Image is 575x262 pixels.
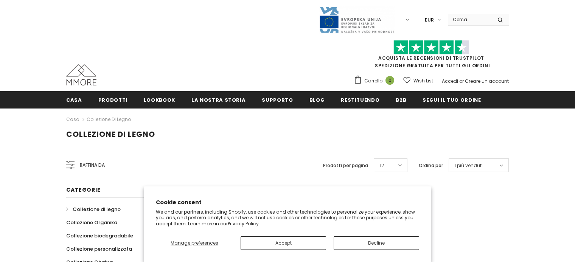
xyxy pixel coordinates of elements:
span: I più venduti [455,162,483,169]
span: 0 [385,76,394,85]
span: Carrello [364,77,382,85]
span: or [459,78,464,84]
span: Collezione di legno [66,129,155,140]
span: EUR [425,16,434,24]
span: 12 [380,162,384,169]
label: Prodotti per pagina [323,162,368,169]
span: Wish List [413,77,433,85]
img: Casi MMORE [66,64,96,85]
span: SPEDIZIONE GRATUITA PER TUTTI GLI ORDINI [354,43,509,69]
h2: Cookie consent [156,198,419,206]
a: Collezione di legno [87,116,131,122]
a: B2B [396,91,406,108]
a: Segui il tuo ordine [423,91,481,108]
button: Manage preferences [156,236,233,250]
span: Raffina da [80,161,105,169]
img: Fidati di Pilot Stars [393,40,469,55]
a: Collezione biodegradabile [66,229,133,242]
label: Ordina per [419,162,443,169]
a: Casa [66,115,79,124]
span: Categorie [66,186,100,194]
a: Wish List [403,74,433,87]
a: Casa [66,91,82,108]
a: supporto [262,91,293,108]
a: Accedi [442,78,458,84]
span: Manage preferences [171,240,218,246]
span: Restituendo [341,96,379,104]
a: Collezione personalizzata [66,242,132,256]
img: Javni Razpis [319,6,395,34]
span: supporto [262,96,293,104]
a: Privacy Policy [228,220,259,227]
span: Casa [66,96,82,104]
a: Collezione di legno [66,203,121,216]
a: Restituendo [341,91,379,108]
span: B2B [396,96,406,104]
a: La nostra storia [191,91,246,108]
span: Segui il tuo ordine [423,96,481,104]
button: Accept [241,236,326,250]
span: Blog [309,96,325,104]
a: Lookbook [144,91,175,108]
span: Collezione di legno [73,206,121,213]
span: Collezione biodegradabile [66,232,133,239]
input: Search Site [448,14,492,25]
a: Acquista le recensioni di TrustPilot [378,55,484,61]
span: La nostra storia [191,96,246,104]
p: We and our partners, including Shopify, use cookies and other technologies to personalize your ex... [156,209,419,227]
a: Collezione Organika [66,216,117,229]
a: Blog [309,91,325,108]
a: Javni Razpis [319,16,395,23]
a: Carrello 0 [354,75,398,87]
span: Collezione Organika [66,219,117,226]
span: Prodotti [98,96,127,104]
a: Creare un account [465,78,509,84]
a: Prodotti [98,91,127,108]
span: Lookbook [144,96,175,104]
span: Collezione personalizzata [66,245,132,253]
button: Decline [334,236,419,250]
